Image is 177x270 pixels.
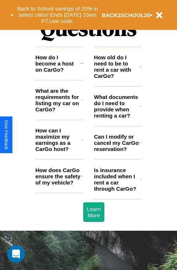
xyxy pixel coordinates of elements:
h3: Can I modify or cancel my CarGo reservation? [94,134,139,152]
h3: How does CarGo ensure the safety of my vehicle? [35,167,81,186]
h3: What documents do I need to provide when renting a car? [94,94,140,119]
h3: Is insurance included when I rent a car through CarGo? [94,167,140,192]
div: Open Intercom Messenger [7,245,25,263]
button: Back to School savings of 20% in select cities! Ends [DATE] 10am PT.Use code: [14,4,102,26]
h3: How do I become a host on CarGo? [35,54,80,73]
h3: What are the requirements for listing my car on CarGo? [35,88,81,112]
button: Learn More [83,202,104,222]
b: BACK2SCHOOL20 [102,12,150,18]
div: Give Feedback [4,120,9,150]
h3: How can I maximize my earnings as a CarGo host? [35,127,81,152]
h3: How old do I need to be to rent a car with CarGo? [94,54,140,79]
